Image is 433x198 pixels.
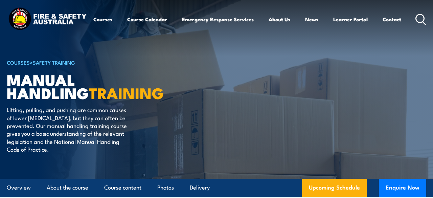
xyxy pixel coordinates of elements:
[305,11,318,27] a: News
[190,179,210,197] a: Delivery
[333,11,368,27] a: Learner Portal
[7,73,174,99] h1: Manual Handling
[157,179,174,197] a: Photos
[127,11,167,27] a: Course Calendar
[33,59,75,66] a: Safety Training
[383,11,401,27] a: Contact
[269,11,290,27] a: About Us
[7,179,31,197] a: Overview
[7,106,130,153] p: Lifting, pulling, and pushing are common causes of lower [MEDICAL_DATA], but they can often be pr...
[7,58,174,66] h6: >
[104,179,141,197] a: Course content
[89,81,164,104] strong: TRAINING
[93,11,112,27] a: Courses
[7,59,30,66] a: COURSES
[47,179,88,197] a: About the course
[182,11,254,27] a: Emergency Response Services
[379,179,426,197] button: Enquire Now
[302,179,367,197] a: Upcoming Schedule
